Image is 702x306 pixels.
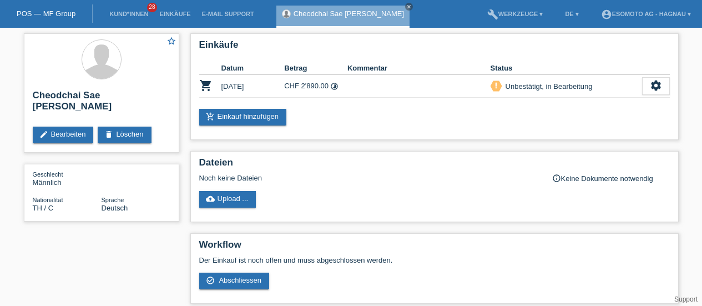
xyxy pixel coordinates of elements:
div: Männlich [33,170,102,187]
i: settings [650,79,662,92]
td: CHF 2'890.00 [284,75,347,98]
a: add_shopping_cartEinkauf hinzufügen [199,109,287,126]
td: [DATE] [221,75,285,98]
a: Cheodchai Sae [PERSON_NAME] [294,9,404,18]
a: cloud_uploadUpload ... [199,191,256,208]
span: Thailand / C / 17.01.1992 [33,204,54,212]
a: E-Mail Support [196,11,260,17]
a: Support [674,295,698,303]
i: POSP00024045 [199,79,213,92]
div: Unbestätigt, in Bearbeitung [502,81,593,92]
a: Einkäufe [154,11,196,17]
a: close [405,3,413,11]
th: Datum [221,62,285,75]
th: Status [491,62,642,75]
span: Geschlecht [33,171,63,178]
i: check_circle_outline [206,276,215,285]
a: DE ▾ [559,11,584,17]
a: deleteLöschen [98,127,151,143]
a: account_circleEsomoto AG - Hagnau ▾ [595,11,696,17]
i: star_border [166,36,176,46]
a: POS — MF Group [17,9,75,18]
a: buildWerkzeuge ▾ [482,11,549,17]
span: 28 [147,3,157,12]
a: star_border [166,36,176,48]
i: Fixe Raten (24 Raten) [330,82,339,91]
a: Kund*innen [104,11,154,17]
i: close [406,4,412,9]
div: Noch keine Dateien [199,174,538,182]
p: Der Einkauf ist noch offen und muss abgeschlossen werden. [199,256,670,264]
span: Nationalität [33,197,63,203]
i: build [487,9,498,20]
i: priority_high [492,82,500,89]
i: cloud_upload [206,194,215,203]
i: account_circle [601,9,612,20]
span: Abschliessen [219,276,261,284]
i: add_shopping_cart [206,112,215,121]
a: editBearbeiten [33,127,94,143]
div: Keine Dokumente notwendig [552,174,670,183]
i: delete [104,130,113,139]
h2: Dateien [199,157,670,174]
span: Deutsch [102,204,128,212]
h2: Workflow [199,239,670,256]
a: check_circle_outline Abschliessen [199,273,270,289]
h2: Einkäufe [199,39,670,56]
th: Betrag [284,62,347,75]
i: edit [39,130,48,139]
h2: Cheodchai Sae [PERSON_NAME] [33,90,170,118]
th: Kommentar [347,62,491,75]
i: info_outline [552,174,561,183]
span: Sprache [102,197,124,203]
